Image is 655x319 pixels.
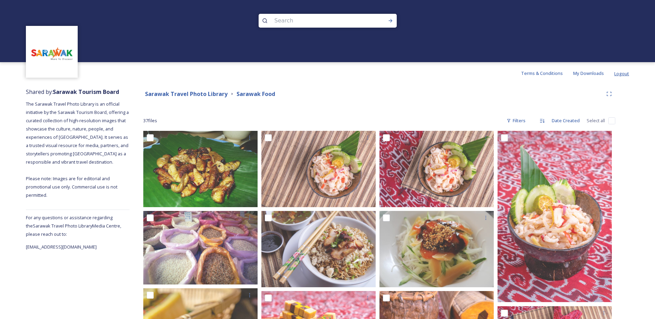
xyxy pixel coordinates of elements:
img: Umai-2_1565236219.jpg [261,131,376,207]
img: new%20smtd%20transparent%202%20copy%404x.png [27,27,77,77]
span: For any questions or assistance regarding the Sarawak Travel Photo Library Media Centre, please r... [26,214,121,237]
strong: Sarawak Tourism Board [53,88,119,96]
img: DSC_2642_1472692832.jpg [379,211,494,287]
span: [EMAIL_ADDRESS][DOMAIN_NAME] [26,244,97,250]
img: Umai-1_1565232372.jpg [498,131,612,302]
strong: Sarawak Food [237,90,275,98]
img: Umai-3_1565236253.jpg [379,131,494,207]
img: Sarawak-Kolok-Mee_1564038880.jpg [261,211,376,287]
a: Terms & Conditions [521,69,573,77]
span: 37 file s [143,117,157,124]
div: Filters [503,114,529,127]
span: The Sarawak Travel Photo Library is an official initiative by the Sarawak Tourism Board, offering... [26,101,130,198]
span: Logout [614,70,629,77]
span: Terms & Conditions [521,70,563,76]
img: NADB6586-Sarawak-local-Red-rice-_1605573380.jpg [143,211,258,285]
img: sarawak-borneo-kitchen-cooked-sago-worms_1507854322_W1000.jpg [143,131,258,207]
strong: Sarawak Travel Photo Library [145,90,228,98]
span: Shared by: [26,88,119,96]
span: My Downloads [573,70,604,76]
span: Select all [587,117,605,124]
input: Search [271,13,366,28]
a: My Downloads [573,69,614,77]
div: Date Created [548,114,583,127]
